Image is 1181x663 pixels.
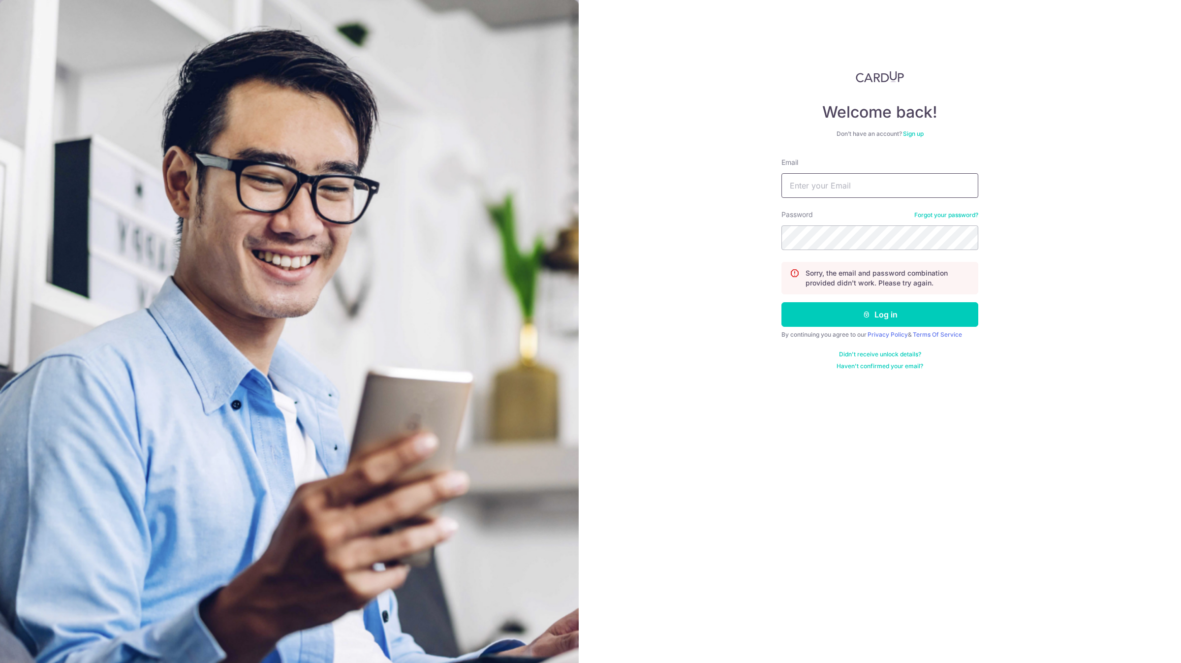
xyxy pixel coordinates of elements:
[839,350,921,358] a: Didn't receive unlock details?
[806,268,970,288] p: Sorry, the email and password combination provided didn't work. Please try again.
[856,71,904,83] img: CardUp Logo
[914,211,978,219] a: Forgot your password?
[781,210,813,220] label: Password
[837,362,923,370] a: Haven't confirmed your email?
[903,130,924,137] a: Sign up
[781,158,798,167] label: Email
[913,331,962,338] a: Terms Of Service
[781,173,978,198] input: Enter your Email
[781,302,978,327] button: Log in
[781,102,978,122] h4: Welcome back!
[868,331,908,338] a: Privacy Policy
[781,331,978,339] div: By continuing you agree to our &
[781,130,978,138] div: Don’t have an account?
